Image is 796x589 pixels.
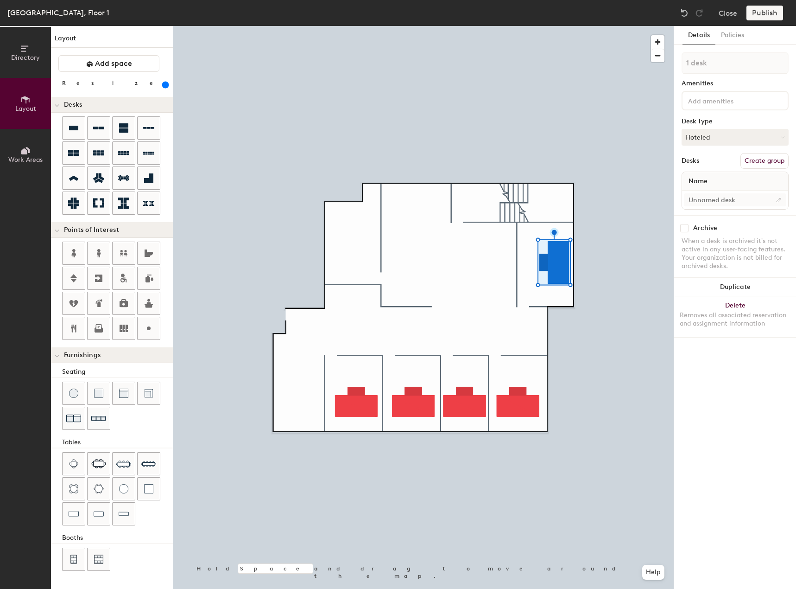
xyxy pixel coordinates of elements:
[112,452,135,475] button: Eight seat table
[87,548,110,571] button: Six seat booth
[7,7,109,19] div: [GEOGRAPHIC_DATA], Floor 1
[91,411,106,426] img: Couch (x3)
[87,382,110,405] button: Cushion
[62,502,85,525] button: Table (1x2)
[137,382,160,405] button: Couch (corner)
[62,452,85,475] button: Four seat table
[695,8,704,18] img: Redo
[62,79,164,87] div: Resize
[62,548,85,571] button: Four seat booth
[64,352,101,359] span: Furnishings
[141,456,156,471] img: Ten seat table
[693,224,717,232] div: Archive
[686,95,770,106] input: Add amenities
[91,459,106,468] img: Six seat table
[62,407,85,430] button: Couch (x2)
[87,477,110,500] button: Six seat round table
[112,477,135,500] button: Table (round)
[87,407,110,430] button: Couch (x3)
[8,156,43,164] span: Work Areas
[682,237,789,270] div: When a desk is archived it's not active in any user-facing features. Your organization is not bil...
[682,129,789,146] button: Hoteled
[69,484,78,493] img: Four seat round table
[62,382,85,405] button: Stool
[684,173,712,190] span: Name
[144,484,153,493] img: Table (1x1)
[719,6,737,20] button: Close
[682,118,789,125] div: Desk Type
[682,26,715,45] button: Details
[51,33,173,48] h1: Layout
[87,452,110,475] button: Six seat table
[642,565,664,580] button: Help
[62,533,173,543] div: Booths
[137,452,160,475] button: Ten seat table
[66,411,81,426] img: Couch (x2)
[680,311,790,328] div: Removes all associated reservation and assignment information
[119,484,128,493] img: Table (round)
[682,80,789,87] div: Amenities
[715,26,750,45] button: Policies
[116,456,131,471] img: Eight seat table
[112,502,135,525] button: Table (1x4)
[62,367,173,377] div: Seating
[64,101,82,109] span: Desks
[94,555,103,564] img: Six seat booth
[144,389,153,398] img: Couch (corner)
[69,459,78,468] img: Four seat table
[11,54,40,62] span: Directory
[94,509,104,519] img: Table (1x3)
[69,555,78,564] img: Four seat booth
[674,296,796,337] button: DeleteRemoves all associated reservation and assignment information
[112,382,135,405] button: Couch (middle)
[740,153,789,169] button: Create group
[94,484,104,493] img: Six seat round table
[64,226,119,234] span: Points of Interest
[69,509,79,519] img: Table (1x2)
[58,55,159,72] button: Add space
[137,477,160,500] button: Table (1x1)
[94,389,103,398] img: Cushion
[119,389,128,398] img: Couch (middle)
[684,193,786,206] input: Unnamed desk
[62,437,173,448] div: Tables
[87,502,110,525] button: Table (1x3)
[674,278,796,296] button: Duplicate
[69,389,78,398] img: Stool
[62,477,85,500] button: Four seat round table
[680,8,689,18] img: Undo
[95,59,132,68] span: Add space
[119,509,129,519] img: Table (1x4)
[682,157,699,165] div: Desks
[15,105,36,113] span: Layout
